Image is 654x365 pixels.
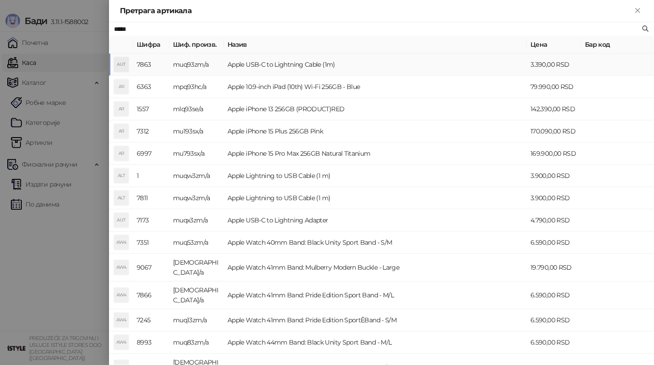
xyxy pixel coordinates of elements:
div: AW4 [114,313,129,327]
td: 142.390,00 RSD [527,98,581,120]
td: 19.790,00 RSD [527,254,581,281]
td: 79.990,00 RSD [527,76,581,98]
td: 170.090,00 RSD [527,120,581,143]
td: Apple Lightning to USB Cable (1 m) [224,187,527,209]
td: muqw3zm/a [169,187,224,209]
td: 7811 [133,187,169,209]
td: muqx3zm/a [169,209,224,232]
td: 1 [133,165,169,187]
div: ALT [114,168,129,183]
td: 3.900,00 RSD [527,165,581,187]
td: Apple Watch 41mm Band: Pride Edition SportÊBand - S/M [224,309,527,331]
td: 6.590,00 RSD [527,232,581,254]
td: 169.900,00 RSD [527,143,581,165]
div: A1I [114,79,129,94]
td: 6.590,00 RSD [527,331,581,354]
td: muq13zm/a [169,309,224,331]
td: Apple Watch 40mm Band: Black Unity Sport Band - S/M [224,232,527,254]
td: 8993 [133,331,169,354]
td: Apple Watch 44mm Band: Black Unity Sport Band - M/L [224,331,527,354]
div: ALT [114,191,129,205]
td: 7312 [133,120,169,143]
td: 6997 [133,143,169,165]
td: 6.590,00 RSD [527,309,581,331]
td: Apple Watch 41mm Band: Pride Edition Sport Band - M/L [224,281,527,309]
th: Шиф. произв. [169,36,224,54]
td: 6363 [133,76,169,98]
td: mpq93hc/a [169,76,224,98]
td: muqw3zm/a [169,165,224,187]
td: 1557 [133,98,169,120]
td: Apple iPhone 15 Pro Max 256GB Natural Titanium [224,143,527,165]
td: 3.900,00 RSD [527,187,581,209]
td: 3.390,00 RSD [527,54,581,76]
td: 9067 [133,254,169,281]
td: 6.590,00 RSD [527,281,581,309]
th: Назив [224,36,527,54]
td: [DEMOGRAPHIC_DATA]/a [169,254,224,281]
td: 7866 [133,281,169,309]
div: AUT [114,57,129,72]
div: AI1 [114,102,129,116]
th: Шифра [133,36,169,54]
div: Претрага артикала [120,5,632,16]
td: Apple iPhone 13 256GB (PRODUCT)RED [224,98,527,120]
td: Apple iPhone 15 Plus 256GB Pink [224,120,527,143]
th: Цена [527,36,581,54]
div: AI1 [114,146,129,161]
td: [DEMOGRAPHIC_DATA]/a [169,281,224,309]
td: mu793sx/a [169,143,224,165]
td: Apple Lightning to USB Cable (1 m) [224,165,527,187]
div: AW4 [114,335,129,350]
td: Apple Watch 41mm Band: Mulberry Modern Buckle - Large [224,254,527,281]
button: Close [632,5,643,16]
td: muq83zm/a [169,331,224,354]
div: AW4 [114,288,129,302]
div: AI1 [114,124,129,138]
td: Apple USB-C to Lightning Adapter [224,209,527,232]
td: mu193sx/a [169,120,224,143]
div: AW4 [114,260,129,275]
td: 7351 [133,232,169,254]
td: Apple USB-C to Lightning Cable (1m) [224,54,527,76]
td: mlq93se/a [169,98,224,120]
td: muq53zm/a [169,232,224,254]
div: AUT [114,213,129,227]
td: Apple 10.9-inch iPad (10th) Wi-Fi 256GB - Blue [224,76,527,98]
th: Бар код [581,36,654,54]
div: AW4 [114,235,129,250]
td: 7173 [133,209,169,232]
td: 4.790,00 RSD [527,209,581,232]
td: 7245 [133,309,169,331]
td: 7863 [133,54,169,76]
td: muq93zm/a [169,54,224,76]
